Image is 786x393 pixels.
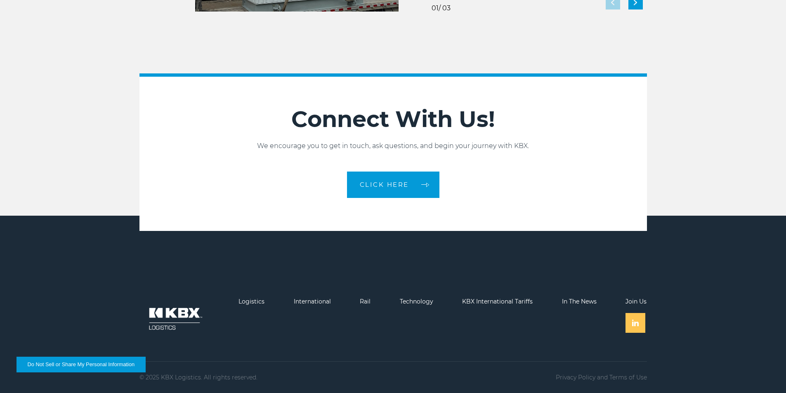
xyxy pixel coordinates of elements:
[139,141,647,151] p: We encourage you to get in touch, ask questions, and begin your journey with KBX.
[347,172,439,198] a: CLICK HERE arrow arrow
[432,5,451,12] div: / 03
[360,181,409,188] span: CLICK HERE
[400,298,433,305] a: Technology
[139,298,210,339] img: kbx logo
[462,298,533,305] a: KBX International Tariffs
[556,374,595,381] a: Privacy Policy
[432,4,439,12] span: 01
[562,298,597,305] a: In The News
[139,374,257,381] p: © 2025 KBX Logistics. All rights reserved.
[597,374,608,381] span: and
[294,298,331,305] a: International
[360,298,371,305] a: Rail
[609,374,647,381] a: Terms of Use
[238,298,264,305] a: Logistics
[632,320,639,326] img: Linkedin
[17,357,146,372] button: Do Not Sell or Share My Personal Information
[139,106,647,133] h2: Connect With Us!
[625,298,647,305] a: Join Us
